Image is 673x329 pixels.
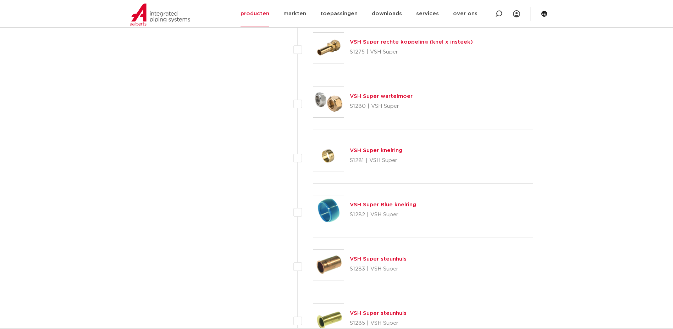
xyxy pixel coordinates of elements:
[350,39,473,45] a: VSH Super rechte koppeling (knel x insteek)
[313,33,344,63] img: Thumbnail for VSH Super rechte koppeling (knel x insteek)
[313,87,344,117] img: Thumbnail for VSH Super wartelmoer
[350,101,413,112] p: S1280 | VSH Super
[350,46,473,58] p: S1275 | VSH Super
[350,263,407,275] p: S1283 | VSH Super
[350,311,407,316] a: VSH Super steunhuls
[350,202,416,207] a: VSH Super Blue knelring
[313,195,344,226] img: Thumbnail for VSH Super Blue knelring
[350,148,402,153] a: VSH Super knelring
[350,209,416,221] p: S1282 | VSH Super
[350,94,413,99] a: VSH Super wartelmoer
[313,141,344,172] img: Thumbnail for VSH Super knelring
[350,318,407,329] p: S1285 | VSH Super
[313,250,344,280] img: Thumbnail for VSH Super steunhuls
[350,256,407,262] a: VSH Super steunhuls
[350,155,402,166] p: S1281 | VSH Super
